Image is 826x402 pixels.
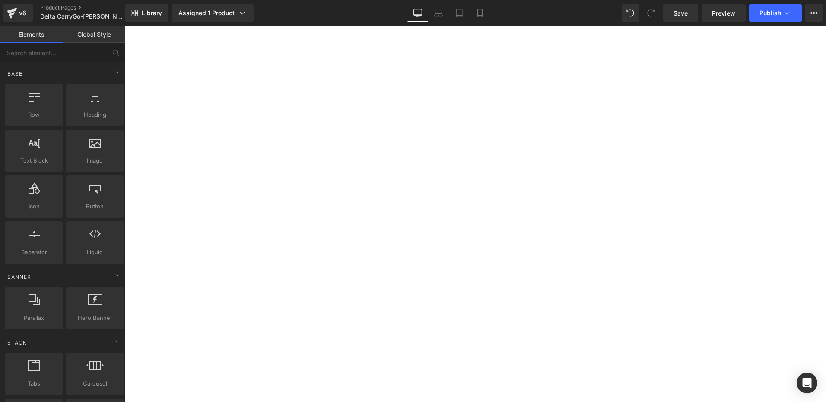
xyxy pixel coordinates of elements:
span: Text Block [8,156,60,165]
span: Banner [6,273,32,281]
span: Base [6,70,23,78]
span: Parallax [8,313,60,322]
a: Desktop [407,4,428,22]
span: Library [142,9,162,17]
span: Publish [759,10,781,16]
div: v6 [17,7,28,19]
a: Tablet [449,4,470,22]
a: v6 [3,4,33,22]
span: Icon [8,202,60,211]
span: Image [69,156,121,165]
span: Button [69,202,121,211]
span: Delta CarryGo-[PERSON_NAME] [40,13,123,20]
a: Global Style [63,26,125,43]
button: Publish [749,4,802,22]
span: Stack [6,338,28,347]
button: Redo [642,4,660,22]
span: Separator [8,248,60,257]
div: Open Intercom Messenger [797,373,817,393]
span: Tabs [8,379,60,388]
a: Preview [702,4,746,22]
span: Hero Banner [69,313,121,322]
span: Heading [69,110,121,119]
span: Row [8,110,60,119]
a: New Library [125,4,168,22]
a: Mobile [470,4,490,22]
span: Liquid [69,248,121,257]
span: Carousel [69,379,121,388]
a: Product Pages [40,4,140,11]
a: Laptop [428,4,449,22]
div: Assigned 1 Product [178,9,247,17]
button: Undo [622,4,639,22]
span: Preview [712,9,735,18]
button: More [805,4,823,22]
span: Save [674,9,688,18]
